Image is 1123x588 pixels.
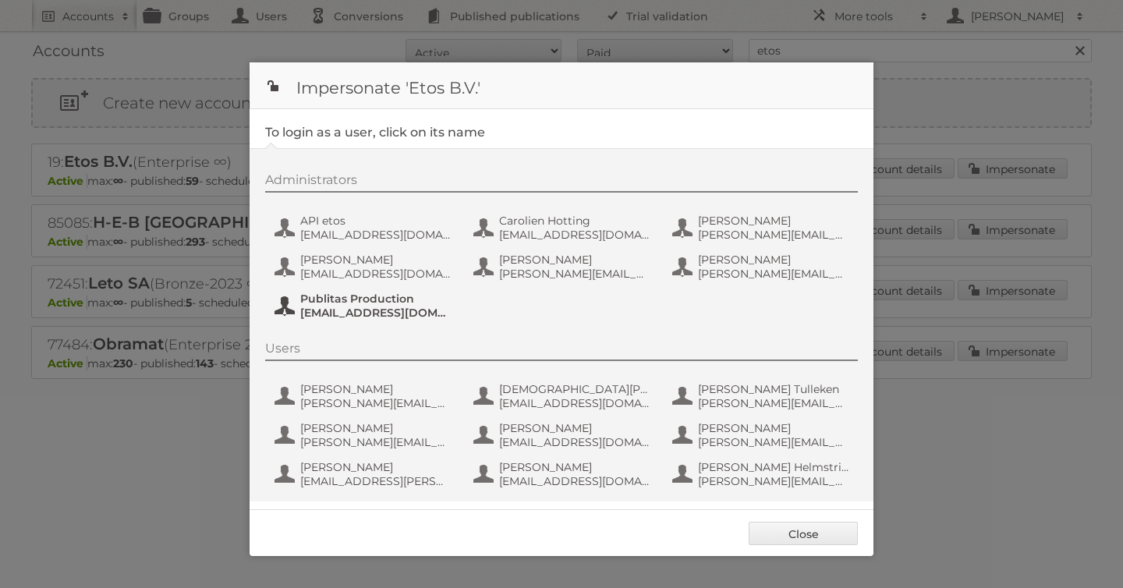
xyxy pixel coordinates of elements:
[265,341,858,361] div: Users
[300,396,452,410] span: [PERSON_NAME][EMAIL_ADDRESS][PERSON_NAME][DOMAIN_NAME]
[300,460,452,474] span: [PERSON_NAME]
[698,421,849,435] span: [PERSON_NAME]
[698,382,849,396] span: [PERSON_NAME] Tulleken
[698,460,849,474] span: [PERSON_NAME] Helmstrijd
[273,459,456,490] button: [PERSON_NAME] [EMAIL_ADDRESS][PERSON_NAME][DOMAIN_NAME]
[698,474,849,488] span: [PERSON_NAME][EMAIL_ADDRESS][DOMAIN_NAME]
[698,435,849,449] span: [PERSON_NAME][EMAIL_ADDRESS][DOMAIN_NAME]
[749,522,858,545] a: Close
[698,214,849,228] span: [PERSON_NAME]
[698,267,849,281] span: [PERSON_NAME][EMAIL_ADDRESS][PERSON_NAME][DOMAIN_NAME]
[472,251,655,282] button: [PERSON_NAME] [PERSON_NAME][EMAIL_ADDRESS][PERSON_NAME][DOMAIN_NAME]
[300,306,452,320] span: [EMAIL_ADDRESS][DOMAIN_NAME]
[300,421,452,435] span: [PERSON_NAME]
[300,267,452,281] span: [EMAIL_ADDRESS][DOMAIN_NAME]
[499,253,650,267] span: [PERSON_NAME]
[300,435,452,449] span: [PERSON_NAME][EMAIL_ADDRESS][DOMAIN_NAME]
[671,212,854,243] button: [PERSON_NAME] [PERSON_NAME][EMAIL_ADDRESS][PERSON_NAME][PERSON_NAME][DOMAIN_NAME]
[671,459,854,490] button: [PERSON_NAME] Helmstrijd [PERSON_NAME][EMAIL_ADDRESS][DOMAIN_NAME]
[300,253,452,267] span: [PERSON_NAME]
[698,253,849,267] span: [PERSON_NAME]
[499,435,650,449] span: [EMAIL_ADDRESS][DOMAIN_NAME]
[300,474,452,488] span: [EMAIL_ADDRESS][PERSON_NAME][DOMAIN_NAME]
[472,381,655,412] button: [DEMOGRAPHIC_DATA][PERSON_NAME] [EMAIL_ADDRESS][DOMAIN_NAME]
[499,214,650,228] span: Carolien Hotting
[499,267,650,281] span: [PERSON_NAME][EMAIL_ADDRESS][PERSON_NAME][DOMAIN_NAME]
[499,228,650,242] span: [EMAIL_ADDRESS][DOMAIN_NAME]
[250,62,873,109] h1: Impersonate 'Etos B.V.'
[671,251,854,282] button: [PERSON_NAME] [PERSON_NAME][EMAIL_ADDRESS][PERSON_NAME][DOMAIN_NAME]
[499,396,650,410] span: [EMAIL_ADDRESS][DOMAIN_NAME]
[499,460,650,474] span: [PERSON_NAME]
[698,228,849,242] span: [PERSON_NAME][EMAIL_ADDRESS][PERSON_NAME][PERSON_NAME][DOMAIN_NAME]
[472,420,655,451] button: [PERSON_NAME] [EMAIL_ADDRESS][DOMAIN_NAME]
[265,172,858,193] div: Administrators
[472,459,655,490] button: [PERSON_NAME] [EMAIL_ADDRESS][DOMAIN_NAME]
[300,214,452,228] span: API etos
[300,292,452,306] span: Publitas Production
[671,420,854,451] button: [PERSON_NAME] [PERSON_NAME][EMAIL_ADDRESS][DOMAIN_NAME]
[273,420,456,451] button: [PERSON_NAME] [PERSON_NAME][EMAIL_ADDRESS][DOMAIN_NAME]
[300,382,452,396] span: [PERSON_NAME]
[273,381,456,412] button: [PERSON_NAME] [PERSON_NAME][EMAIL_ADDRESS][PERSON_NAME][DOMAIN_NAME]
[273,290,456,321] button: Publitas Production [EMAIL_ADDRESS][DOMAIN_NAME]
[273,251,456,282] button: [PERSON_NAME] [EMAIL_ADDRESS][DOMAIN_NAME]
[499,474,650,488] span: [EMAIL_ADDRESS][DOMAIN_NAME]
[499,421,650,435] span: [PERSON_NAME]
[265,125,485,140] legend: To login as a user, click on its name
[273,212,456,243] button: API etos [EMAIL_ADDRESS][DOMAIN_NAME]
[671,381,854,412] button: [PERSON_NAME] Tulleken [PERSON_NAME][EMAIL_ADDRESS][PERSON_NAME][DOMAIN_NAME]
[300,228,452,242] span: [EMAIL_ADDRESS][DOMAIN_NAME]
[698,396,849,410] span: [PERSON_NAME][EMAIL_ADDRESS][PERSON_NAME][DOMAIN_NAME]
[499,382,650,396] span: [DEMOGRAPHIC_DATA][PERSON_NAME]
[472,212,655,243] button: Carolien Hotting [EMAIL_ADDRESS][DOMAIN_NAME]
